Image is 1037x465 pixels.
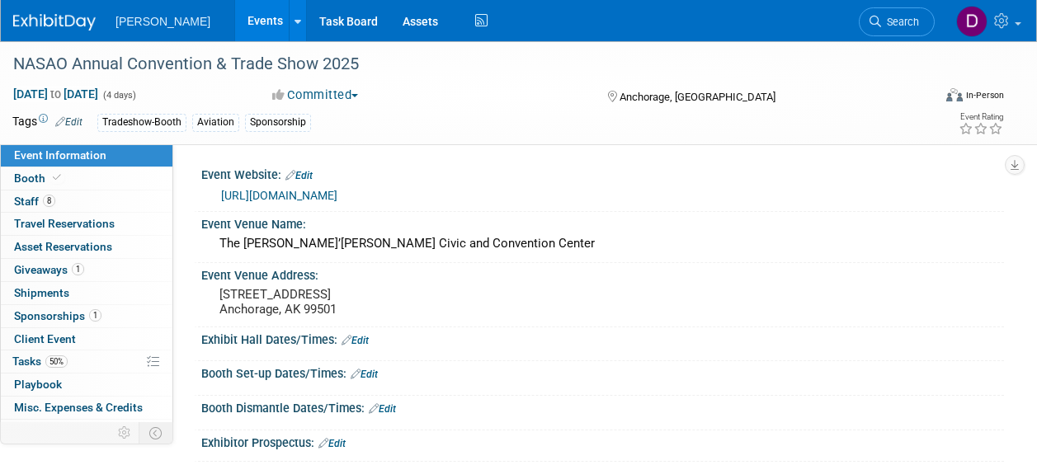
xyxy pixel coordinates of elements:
[859,7,935,36] a: Search
[89,309,101,322] span: 1
[1,350,172,373] a: Tasks50%
[201,212,1004,233] div: Event Venue Name:
[14,171,64,185] span: Booth
[1,190,172,213] a: Staff8
[14,401,143,414] span: Misc. Expenses & Credits
[266,87,365,104] button: Committed
[14,332,76,345] span: Client Event
[219,287,517,317] pre: [STREET_ADDRESS] Anchorage, AK 99501
[214,231,992,256] div: The [PERSON_NAME]’[PERSON_NAME] Civic and Convention Center
[881,16,919,28] span: Search
[115,15,210,28] span: [PERSON_NAME]
[1,305,172,327] a: Sponsorships1
[14,240,112,253] span: Asset Reservations
[959,113,1003,121] div: Event Rating
[201,396,1004,417] div: Booth Dismantle Dates/Times:
[221,189,337,202] a: [URL][DOMAIN_NAME]
[1,282,172,304] a: Shipments
[369,403,396,415] a: Edit
[946,88,963,101] img: Format-Inperson.png
[201,162,1004,184] div: Event Website:
[14,286,69,299] span: Shipments
[14,148,106,162] span: Event Information
[48,87,64,101] span: to
[285,170,313,181] a: Edit
[97,114,186,131] div: Tradeshow-Booth
[14,378,62,391] span: Playbook
[1,373,172,396] a: Playbook
[43,195,55,207] span: 8
[1,397,172,419] a: Misc. Expenses & Credits
[7,49,919,79] div: NASAO Annual Convention & Trade Show 2025
[1,213,172,235] a: Travel Reservations
[14,309,101,322] span: Sponsorships
[1,236,172,258] a: Asset Reservations
[1,328,172,350] a: Client Event
[12,87,99,101] span: [DATE] [DATE]
[12,113,82,132] td: Tags
[351,369,378,380] a: Edit
[72,263,84,275] span: 1
[1,144,172,167] a: Event Information
[342,335,369,346] a: Edit
[111,422,139,444] td: Personalize Event Tab Strip
[956,6,988,37] img: Dakota Alt
[45,355,68,368] span: 50%
[1,167,172,190] a: Booth
[192,114,239,131] div: Aviation
[139,422,173,444] td: Toggle Event Tabs
[201,263,1004,284] div: Event Venue Address:
[14,217,115,230] span: Travel Reservations
[965,89,1004,101] div: In-Person
[14,195,55,208] span: Staff
[1,259,172,281] a: Giveaways1
[53,173,61,182] i: Booth reservation complete
[14,263,84,276] span: Giveaways
[201,361,1004,383] div: Booth Set-up Dates/Times:
[318,438,346,449] a: Edit
[620,91,775,103] span: Anchorage, [GEOGRAPHIC_DATA]
[101,90,136,101] span: (4 days)
[860,86,1004,110] div: Event Format
[201,430,1004,452] div: Exhibitor Prospectus:
[245,114,311,131] div: Sponsorship
[13,14,96,31] img: ExhibitDay
[201,327,1004,349] div: Exhibit Hall Dates/Times:
[55,116,82,128] a: Edit
[12,355,68,368] span: Tasks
